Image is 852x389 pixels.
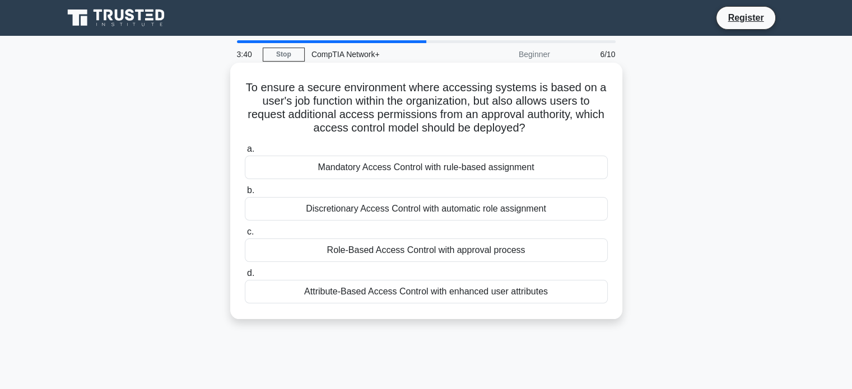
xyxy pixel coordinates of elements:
div: Role-Based Access Control with approval process [245,238,608,262]
div: Mandatory Access Control with rule-based assignment [245,156,608,179]
span: c. [247,227,254,236]
h5: To ensure a secure environment where accessing systems is based on a user's job function within t... [244,81,609,135]
div: CompTIA Network+ [305,43,459,65]
span: a. [247,144,254,153]
div: Discretionary Access Control with automatic role assignment [245,197,608,221]
a: Stop [263,48,305,62]
div: Beginner [459,43,557,65]
span: d. [247,268,254,278]
div: 6/10 [557,43,622,65]
a: Register [721,11,770,25]
div: 3:40 [230,43,263,65]
div: Attribute-Based Access Control with enhanced user attributes [245,280,608,303]
span: b. [247,185,254,195]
